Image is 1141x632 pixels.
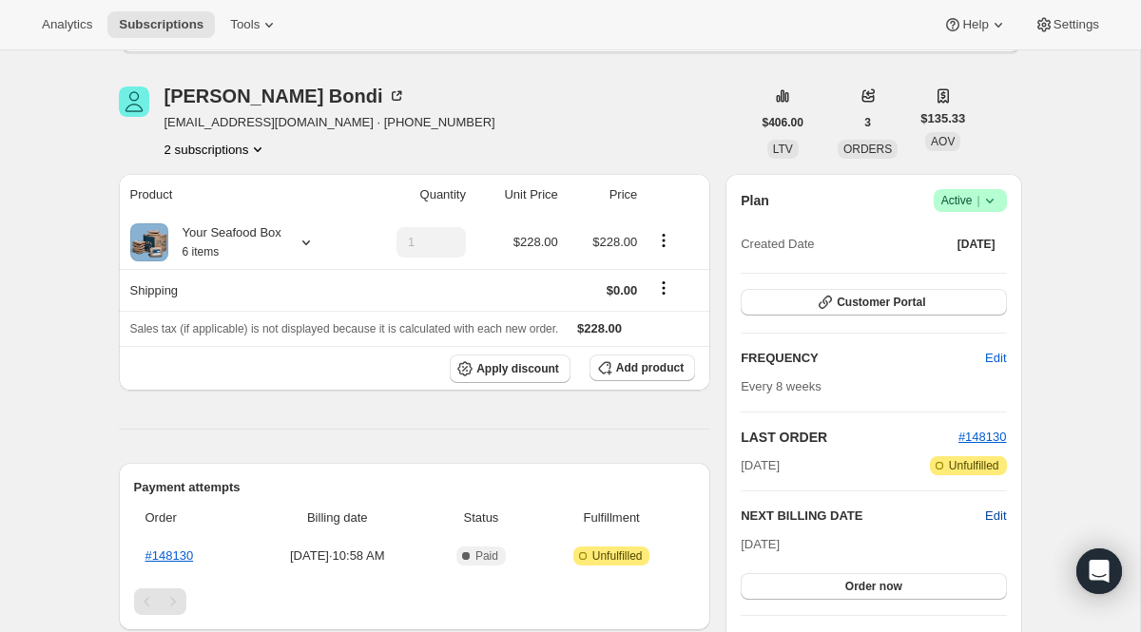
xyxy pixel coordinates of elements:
button: 3 [853,109,882,136]
th: Unit Price [472,174,564,216]
button: Order now [741,573,1006,600]
span: $406.00 [763,115,803,130]
button: Edit [974,343,1017,373]
button: Tools [219,11,290,38]
span: [DATE] [957,237,996,252]
span: Help [962,17,988,32]
h2: FREQUENCY [741,349,985,368]
span: Created Date [741,235,814,254]
span: Customer Portal [837,295,925,310]
span: Paid [475,548,498,564]
h2: NEXT BILLING DATE [741,507,985,526]
button: Settings [1023,11,1111,38]
span: [DATE] · 10:58 AM [252,546,423,565]
a: #148130 [145,548,194,563]
h2: Plan [741,191,769,210]
span: Unfulfilled [592,548,643,564]
span: Sales tax (if applicable) is not displayed because it is calculated with each new order. [130,322,559,335]
span: Tools [230,17,260,32]
span: Unfulfilled [949,458,999,473]
span: $0.00 [607,283,638,297]
span: ORDERS [843,143,892,156]
button: Apply discount [450,354,570,383]
button: Add product [590,354,695,381]
span: Every 8 weeks [741,379,822,393]
span: Add product [616,360,684,375]
button: Edit [985,507,1006,526]
th: Order [134,497,246,539]
button: Product actions [164,140,268,159]
span: Edit [985,349,1006,368]
button: Product actions [648,230,679,251]
div: Your Seafood Box [168,223,281,261]
small: 6 items [183,245,220,259]
span: Analytics [42,17,92,32]
span: Active [941,191,999,210]
a: #148130 [958,430,1007,444]
span: Settings [1054,17,1099,32]
span: Status [435,508,528,527]
span: Order now [845,579,902,594]
nav: Pagination [134,588,696,615]
button: $406.00 [751,109,815,136]
img: product img [130,223,168,261]
button: Subscriptions [107,11,215,38]
div: Open Intercom Messenger [1076,548,1122,594]
span: Apply discount [476,361,559,376]
button: Customer Portal [741,289,1006,316]
span: $228.00 [577,321,622,335]
span: Subscriptions [119,17,203,32]
span: $135.33 [920,109,965,128]
span: [DATE] [741,537,780,551]
span: [DATE] [741,456,780,475]
span: AOV [931,135,955,148]
button: Help [932,11,1018,38]
button: #148130 [958,428,1007,447]
h2: Payment attempts [134,478,696,497]
th: Price [564,174,644,216]
th: Product [119,174,358,216]
th: Shipping [119,269,358,311]
button: Shipping actions [648,278,679,298]
h2: LAST ORDER [741,428,958,447]
button: Analytics [30,11,104,38]
th: Quantity [358,174,472,216]
span: Fulfillment [539,508,684,527]
span: $228.00 [513,235,558,249]
button: [DATE] [946,231,1007,258]
span: | [977,193,979,208]
div: [PERSON_NAME] Bondi [164,86,406,105]
span: [EMAIL_ADDRESS][DOMAIN_NAME] · [PHONE_NUMBER] [164,113,495,132]
span: $228.00 [592,235,637,249]
span: 3 [864,115,871,130]
span: LTV [773,143,793,156]
span: Billing date [252,508,423,527]
span: Michele Bondi [119,86,149,117]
